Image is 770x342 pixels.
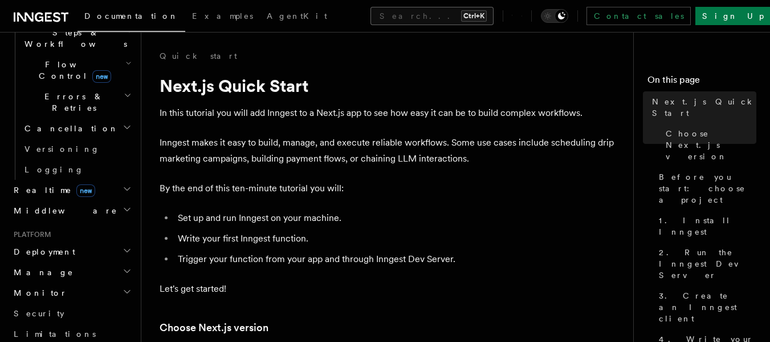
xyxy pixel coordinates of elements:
[14,309,64,318] span: Security
[160,281,616,297] p: Let's get started!
[267,11,327,21] span: AgentKit
[20,86,134,118] button: Errors & Retries
[541,9,568,23] button: Toggle dark mode
[20,22,134,54] button: Steps & Workflows
[9,205,117,216] span: Middleware
[654,167,756,210] a: Before you start: choose a project
[160,50,237,62] a: Quick start
[160,75,616,96] h1: Next.js Quick Start
[9,262,134,283] button: Manage
[586,7,691,25] a: Contact sales
[654,285,756,329] a: 3. Create an Inngest client
[9,230,51,239] span: Platform
[461,10,487,22] kbd: Ctrl+K
[78,3,185,32] a: Documentation
[174,210,616,226] li: Set up and run Inngest on your machine.
[659,171,756,206] span: Before you start: choose a project
[20,54,134,86] button: Flow Controlnew
[666,128,756,162] span: Choose Next.js version
[652,96,756,119] span: Next.js Quick Start
[185,3,260,31] a: Examples
[659,247,756,281] span: 2. Run the Inngest Dev Server
[659,215,756,238] span: 1. Install Inngest
[20,123,119,134] span: Cancellation
[9,180,134,200] button: Realtimenew
[9,267,74,278] span: Manage
[20,91,124,114] span: Errors & Retries
[84,11,178,21] span: Documentation
[174,231,616,247] li: Write your first Inngest function.
[20,139,134,159] a: Versioning
[9,200,134,221] button: Middleware
[192,11,253,21] span: Examples
[9,242,134,262] button: Deployment
[20,159,134,180] a: Logging
[659,290,756,324] span: 3. Create an Inngest client
[160,105,616,121] p: In this tutorial you will add Inngest to a Next.js app to see how easy it can be to build complex...
[654,242,756,285] a: 2. Run the Inngest Dev Server
[160,180,616,196] p: By the end of this ten-minute tutorial you will:
[9,283,134,303] button: Monitor
[654,210,756,242] a: 1. Install Inngest
[160,320,268,336] a: Choose Next.js version
[92,70,111,83] span: new
[20,27,127,50] span: Steps & Workflows
[20,59,125,82] span: Flow Control
[647,91,756,123] a: Next.js Quick Start
[260,3,334,31] a: AgentKit
[76,184,95,197] span: new
[9,246,75,257] span: Deployment
[9,184,95,196] span: Realtime
[14,329,96,339] span: Limitations
[25,165,84,174] span: Logging
[9,2,134,180] div: Inngest Functions
[370,7,494,25] button: Search...Ctrl+K
[20,118,134,139] button: Cancellation
[9,303,134,324] a: Security
[647,73,756,91] h4: On this page
[25,144,100,154] span: Versioning
[160,135,616,167] p: Inngest makes it easy to build, manage, and execute reliable workflows. Some use cases include sc...
[661,123,756,167] a: Choose Next.js version
[174,251,616,267] li: Trigger your function from your app and through Inngest Dev Server.
[9,287,67,299] span: Monitor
